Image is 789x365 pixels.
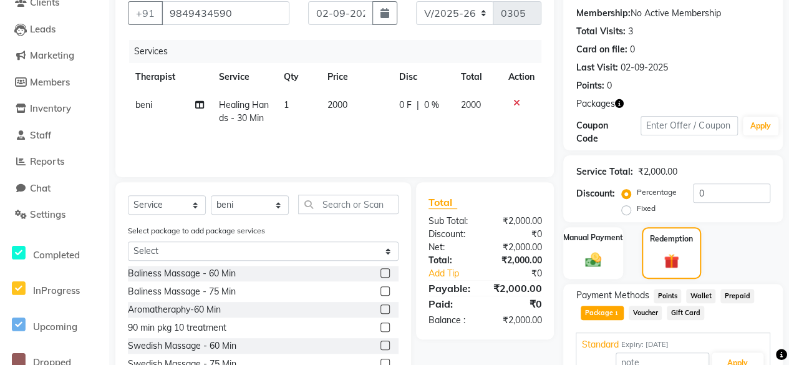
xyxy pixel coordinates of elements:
[399,99,412,112] span: 0 F
[485,314,551,327] div: ₹2,000.00
[650,233,693,245] label: Redemption
[211,63,276,91] th: Service
[30,76,70,88] span: Members
[284,99,289,110] span: 1
[620,61,667,74] div: 02-09-2025
[581,306,624,320] span: Package
[30,102,71,114] span: Inventory
[629,43,634,56] div: 0
[128,303,221,316] div: Aromatheraphy-60 Min
[483,281,551,296] div: ₹2,000.00
[33,321,77,333] span: Upcoming
[219,99,269,124] span: Healing Hands - 30 Min
[298,195,399,214] input: Search or Scan
[3,49,106,63] a: Marketing
[641,116,738,135] input: Enter Offer / Coupon Code
[162,1,289,25] input: Search by Name/Mobile/Email/Code
[667,306,704,320] span: Gift Card
[417,99,419,112] span: |
[576,7,630,20] div: Membership:
[3,75,106,90] a: Members
[33,249,80,261] span: Completed
[30,182,51,194] span: Chat
[576,43,627,56] div: Card on file:
[576,97,614,110] span: Packages
[743,117,778,135] button: Apply
[576,79,604,92] div: Points:
[629,306,662,320] span: Voucher
[659,252,684,270] img: _gift.svg
[581,338,618,351] span: Standard
[128,1,163,25] button: +91
[30,208,65,220] span: Settings
[636,203,655,214] label: Fixed
[580,251,606,269] img: _cash.svg
[128,63,211,91] th: Therapist
[576,289,649,302] span: Payment Methods
[128,285,236,298] div: Baliness Massage - 75 Min
[30,49,74,61] span: Marketing
[419,281,483,296] div: Payable:
[576,119,641,145] div: Coupon Code
[424,99,439,112] span: 0 %
[576,25,625,38] div: Total Visits:
[276,63,319,91] th: Qty
[485,241,551,254] div: ₹2,000.00
[327,99,347,110] span: 2000
[320,63,392,91] th: Price
[419,215,485,228] div: Sub Total:
[419,267,496,280] a: Add Tip
[3,182,106,196] a: Chat
[686,289,715,303] span: Wallet
[419,228,485,241] div: Discount:
[30,129,51,141] span: Staff
[128,339,236,353] div: Swedish Massage - 60 Min
[485,215,551,228] div: ₹2,000.00
[419,241,485,254] div: Net:
[135,99,152,110] span: beni
[3,208,106,222] a: Settings
[485,228,551,241] div: ₹0
[30,155,64,167] span: Reports
[576,187,614,200] div: Discount:
[419,254,485,267] div: Total:
[606,79,611,92] div: 0
[392,63,453,91] th: Disc
[419,296,485,311] div: Paid:
[621,339,668,350] span: Expiry: [DATE]
[576,61,617,74] div: Last Visit:
[3,129,106,143] a: Staff
[3,155,106,169] a: Reports
[453,63,500,91] th: Total
[33,285,80,296] span: InProgress
[461,99,481,110] span: 2000
[128,267,236,280] div: Baliness Massage - 60 Min
[636,187,676,198] label: Percentage
[720,289,754,303] span: Prepaid
[637,165,677,178] div: ₹2,000.00
[485,296,551,311] div: ₹0
[419,314,485,327] div: Balance :
[496,267,551,280] div: ₹0
[3,22,106,37] a: Leads
[654,289,681,303] span: Points
[128,321,226,334] div: 90 min pkg 10 treatment
[30,23,56,35] span: Leads
[128,225,265,236] label: Select package to add package services
[563,232,623,243] label: Manual Payment
[627,25,632,38] div: 3
[485,254,551,267] div: ₹2,000.00
[613,310,620,318] span: 1
[576,165,632,178] div: Service Total:
[129,40,551,63] div: Services
[500,63,541,91] th: Action
[576,7,770,20] div: No Active Membership
[428,196,457,209] span: Total
[3,102,106,116] a: Inventory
